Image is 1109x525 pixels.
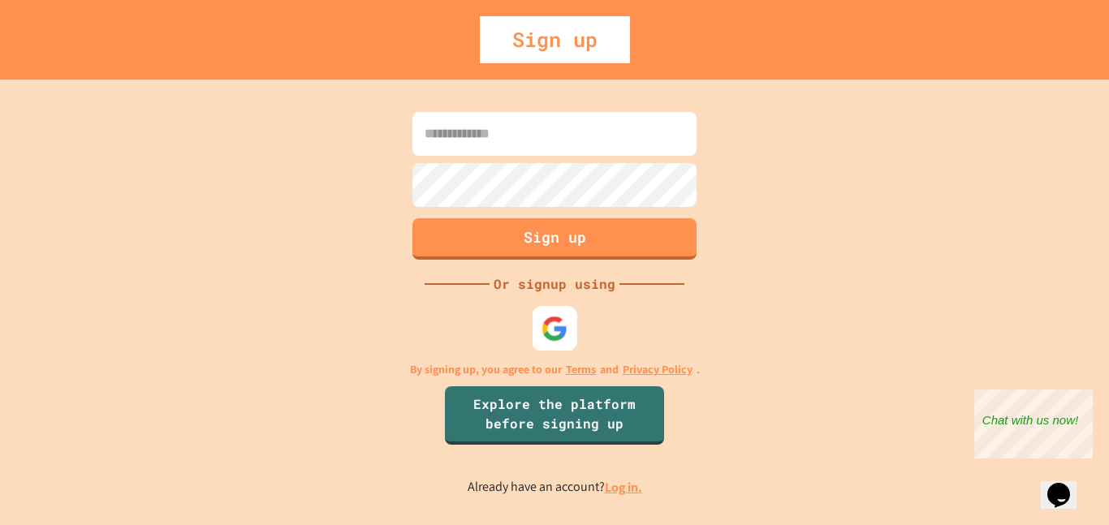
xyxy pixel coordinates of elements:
a: Log in. [605,479,642,496]
a: Privacy Policy [623,361,693,378]
div: Sign up [480,16,630,63]
p: Already have an account? [468,477,642,497]
img: google-icon.svg [542,315,568,342]
p: By signing up, you agree to our and . [410,361,700,378]
a: Explore the platform before signing up [445,386,664,445]
a: Terms [566,361,596,378]
div: Or signup using [490,274,619,294]
iframe: chat widget [974,389,1093,458]
button: Sign up [412,218,697,260]
iframe: chat widget [1041,460,1093,509]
